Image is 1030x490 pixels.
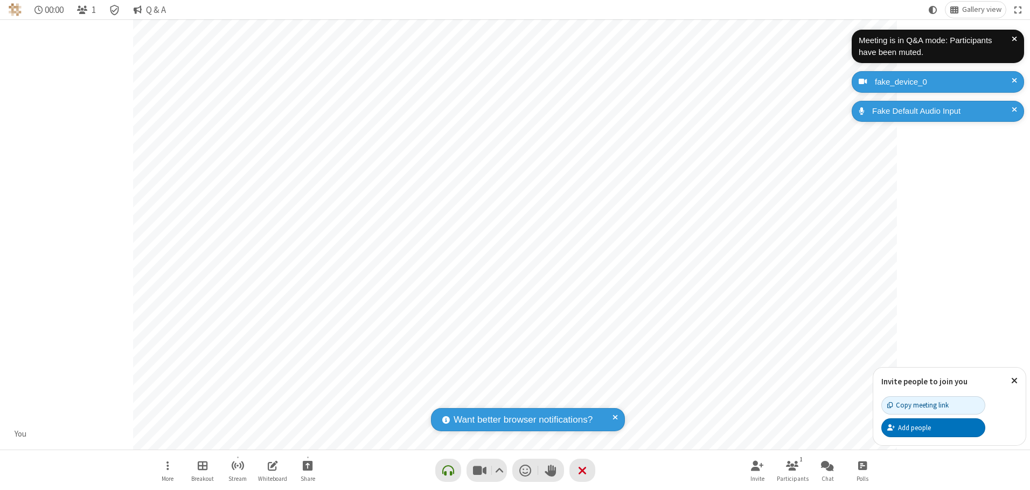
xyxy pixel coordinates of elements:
button: Send a reaction [512,459,538,482]
button: Change layout [945,2,1006,18]
button: Stop video (Alt+V) [467,459,507,482]
button: Open menu [151,455,184,486]
button: Fullscreen [1010,2,1026,18]
span: Gallery view [962,5,1001,14]
div: You [11,428,31,440]
span: Invite [750,475,764,482]
button: Using system theme [924,2,942,18]
span: Share [301,475,315,482]
button: Start sharing [291,455,324,486]
label: Invite people to join you [881,376,968,387]
span: More [162,475,173,482]
span: Whiteboard [258,475,287,482]
span: Q & A [146,5,166,15]
div: Fake Default Audio Input [868,105,1016,118]
button: Video setting [492,459,506,482]
button: Raise hand [538,459,564,482]
button: Open shared whiteboard [256,455,289,486]
div: Meeting details Encryption enabled [105,2,125,18]
span: Stream [228,475,247,482]
span: 00:00 [45,5,64,15]
div: Timer [30,2,68,18]
button: Q & A [129,2,170,18]
button: End or leave meeting [569,459,595,482]
button: Open poll [846,455,879,486]
img: QA Selenium DO NOT DELETE OR CHANGE [9,3,22,16]
div: Meeting is in Q&A mode: Participants have been muted. [859,34,1012,59]
button: Connect your audio [435,459,461,482]
button: Start streaming [221,455,254,486]
button: Open participant list [776,455,809,486]
div: fake_device_0 [871,76,1016,88]
button: Add people [881,418,985,437]
span: Participants [777,475,809,482]
span: Breakout [191,475,214,482]
div: 1 [797,454,806,464]
button: Close popover [1003,368,1026,394]
button: Invite participants (Alt+I) [741,455,774,486]
span: Polls [857,475,868,482]
button: Copy meeting link [881,396,985,415]
button: Open chat [811,455,844,486]
button: Open participant list [72,2,100,18]
span: Want better browser notifications? [454,413,593,427]
button: Manage Breakout Rooms [186,455,219,486]
span: 1 [92,5,96,15]
div: Copy meeting link [887,400,949,410]
span: Chat [822,475,834,482]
